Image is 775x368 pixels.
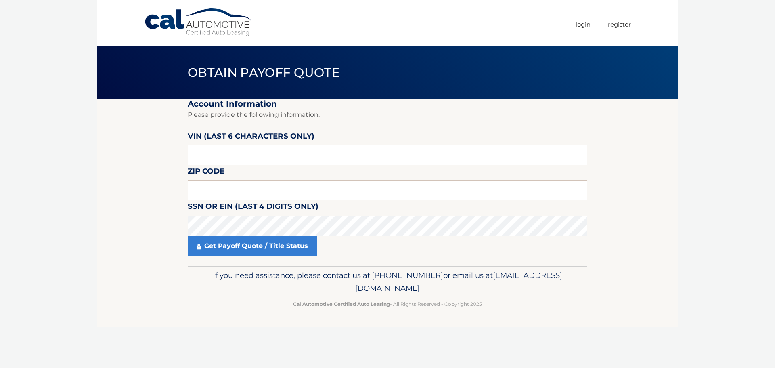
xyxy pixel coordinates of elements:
p: If you need assistance, please contact us at: or email us at [193,269,582,295]
label: VIN (last 6 characters only) [188,130,314,145]
a: Cal Automotive [144,8,253,37]
span: Obtain Payoff Quote [188,65,340,80]
h2: Account Information [188,99,587,109]
p: Please provide the following information. [188,109,587,120]
label: SSN or EIN (last 4 digits only) [188,200,318,215]
p: - All Rights Reserved - Copyright 2025 [193,300,582,308]
span: [PHONE_NUMBER] [372,271,443,280]
a: Login [576,18,591,31]
a: Get Payoff Quote / Title Status [188,236,317,256]
a: Register [608,18,631,31]
label: Zip Code [188,165,224,180]
strong: Cal Automotive Certified Auto Leasing [293,301,390,307]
